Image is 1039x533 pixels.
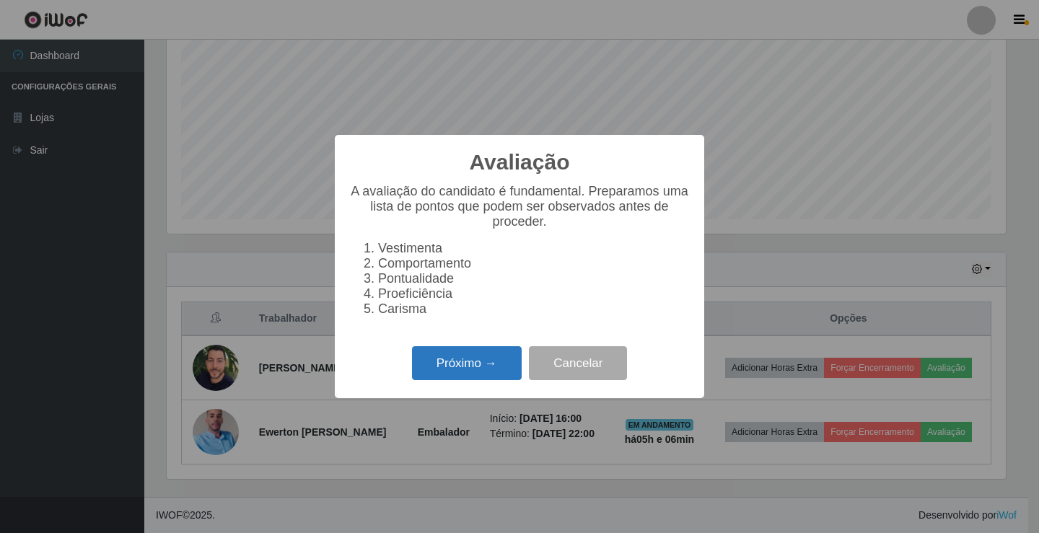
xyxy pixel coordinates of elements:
[378,256,690,271] li: Comportamento
[378,271,690,286] li: Pontualidade
[349,184,690,229] p: A avaliação do candidato é fundamental. Preparamos uma lista de pontos que podem ser observados a...
[378,301,690,317] li: Carisma
[529,346,627,380] button: Cancelar
[470,149,570,175] h2: Avaliação
[412,346,522,380] button: Próximo →
[378,286,690,301] li: Proeficiência
[378,241,690,256] li: Vestimenta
